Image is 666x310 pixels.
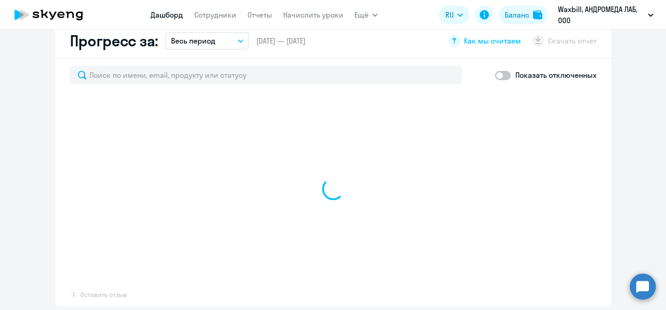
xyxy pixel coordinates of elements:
a: Отчеты [247,10,272,19]
div: Баланс [505,9,529,20]
span: Ещё [355,9,368,20]
button: Waxbill, АНДРОМЕДА ЛАБ, ООО [553,4,658,26]
img: balance [533,10,542,19]
span: Как мы считаем [464,36,521,46]
p: Waxbill, АНДРОМЕДА ЛАБ, ООО [558,4,644,26]
a: Начислить уроки [283,10,343,19]
a: Дашборд [151,10,183,19]
button: Ещё [355,6,378,24]
p: Весь период [171,35,216,46]
h2: Прогресс за: [70,32,158,50]
button: RU [439,6,469,24]
p: Показать отключенных [515,70,596,81]
a: Сотрудники [194,10,236,19]
input: Поиск по имени, email, продукту или статусу [70,66,462,84]
span: [DATE] — [DATE] [256,36,305,46]
button: Весь период [165,32,249,50]
span: RU [445,9,454,20]
button: Балансbalance [499,6,548,24]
